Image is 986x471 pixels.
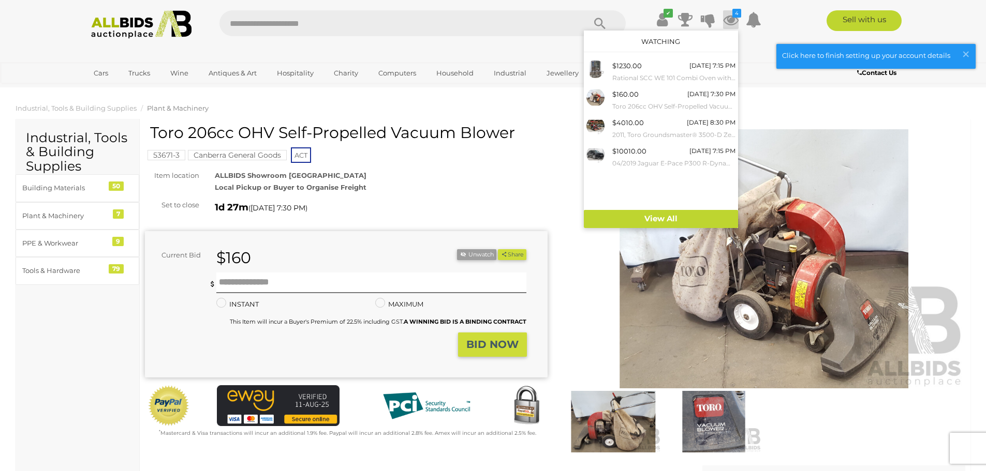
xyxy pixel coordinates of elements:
small: This Item will incur a Buyer's Premium of 22.5% including GST. [230,318,526,325]
mark: 53671-3 [148,150,185,160]
img: 53746-10a.jpg [586,60,605,78]
span: ( ) [248,204,307,212]
div: 50 [109,181,124,191]
a: PPE & Workwear 9 [16,230,139,257]
a: Antiques & Art [202,65,263,82]
a: Watching [641,37,680,45]
span: ACT [291,147,311,163]
small: Rational SCC WE 101 Combi Oven with 10 Slot Cooling Rack Stand [612,72,735,84]
a: Building Materials 50 [16,174,139,202]
a: 4 [723,10,739,29]
img: Toro 206cc OHV Self-Propelled Vacuum Blower [563,129,966,388]
img: 53671-3a.jpg [586,88,605,107]
a: Plant & Machinery [147,104,209,112]
li: Unwatch this item [457,249,496,260]
span: $10010.00 [612,147,646,155]
img: Official PayPal Seal [148,385,190,427]
div: 7 [113,209,124,219]
span: $4010.00 [612,118,644,127]
span: $1230.00 [612,62,642,70]
a: 53671-3 [148,151,185,159]
img: Toro 206cc OHV Self-Propelled Vacuum Blower [566,391,661,452]
strong: $160 [216,248,251,267]
a: Household [430,65,480,82]
div: Building Materials [22,182,108,194]
img: 54052-1a_ex.jpg [586,145,605,163]
img: Toro 206cc OHV Self-Propelled Vacuum Blower [666,391,761,452]
a: ✔ [655,10,670,29]
button: BID NOW [458,332,527,357]
div: [DATE] 7:30 PM [687,88,735,100]
a: Jewellery [540,65,585,82]
div: Tools & Hardware [22,265,108,277]
a: Tools & Hardware 79 [16,257,139,284]
b: Contact Us [857,69,896,77]
img: Allbids.com.au [85,10,198,39]
a: Contact Us [857,67,899,79]
strong: 1d 27m [215,202,248,213]
a: Computers [372,65,423,82]
a: Plant & Machinery 7 [16,202,139,230]
button: Share [498,249,526,260]
span: $160.00 [612,90,639,98]
div: Plant & Machinery [22,210,108,222]
a: Industrial, Tools & Building Supplies [16,104,137,112]
a: Trucks [122,65,157,82]
div: Set to close [137,199,207,211]
a: Hospitality [270,65,320,82]
a: $1230.00 [DATE] 7:15 PM Rational SCC WE 101 Combi Oven with 10 Slot Cooling Rack Stand [584,57,738,86]
div: [DATE] 8:30 PM [687,117,735,128]
small: Mastercard & Visa transactions will incur an additional 1.9% fee. Paypal will incur an additional... [159,430,536,436]
label: MAXIMUM [375,298,423,310]
a: $4010.00 [DATE] 8:30 PM 2011, Toro Groundsmaster® 3500-D Zero Turn Ride on Mower [584,114,738,143]
a: Sell with us [827,10,902,31]
div: [DATE] 7:15 PM [689,145,735,157]
a: Industrial [487,65,533,82]
i: 4 [732,9,741,18]
strong: Local Pickup or Buyer to Organise Freight [215,183,366,191]
a: Cars [87,65,115,82]
img: Secured by Rapid SSL [506,385,547,427]
h2: Industrial, Tools & Building Supplies [26,131,129,174]
label: INSTANT [216,298,259,310]
div: PPE & Workwear [22,237,108,249]
a: [GEOGRAPHIC_DATA] [87,82,174,99]
small: Toro 206cc OHV Self-Propelled Vacuum Blower [612,101,735,112]
strong: BID NOW [466,338,519,351]
button: Unwatch [457,249,496,260]
mark: Canberra General Goods [188,150,287,160]
div: [DATE] 7:15 PM [689,60,735,71]
small: 04/2019 Jaguar E-Pace P300 R-Dynamic HSE (AWD 221kW) X540 MY19 4d Wagon Santorini Black Metallic ... [612,158,735,169]
h1: Toro 206cc OHV Self-Propelled Vacuum Blower [150,124,545,141]
div: 9 [112,237,124,246]
span: × [961,44,970,64]
button: Search [574,10,626,36]
img: 53937-1a.jpg [586,117,605,135]
a: Canberra General Goods [188,151,287,159]
b: A WINNING BID IS A BINDING CONTRACT [404,318,526,325]
div: 79 [109,264,124,274]
a: Wine [164,65,195,82]
div: Current Bid [145,249,209,261]
i: ✔ [664,9,673,18]
small: 2011, Toro Groundsmaster® 3500-D Zero Turn Ride on Mower [612,129,735,141]
a: Charity [327,65,365,82]
a: $160.00 [DATE] 7:30 PM Toro 206cc OHV Self-Propelled Vacuum Blower [584,86,738,114]
a: $10010.00 [DATE] 7:15 PM 04/2019 Jaguar E-Pace P300 R-Dynamic HSE (AWD 221kW) X540 MY19 4d Wagon ... [584,143,738,171]
img: eWAY Payment Gateway [217,385,340,426]
div: Item location [137,170,207,181]
strong: ALLBIDS Showroom [GEOGRAPHIC_DATA] [215,171,366,179]
a: View All [584,210,738,228]
span: [DATE] 7:30 PM [251,203,305,212]
img: PCI DSS compliant [375,385,478,427]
